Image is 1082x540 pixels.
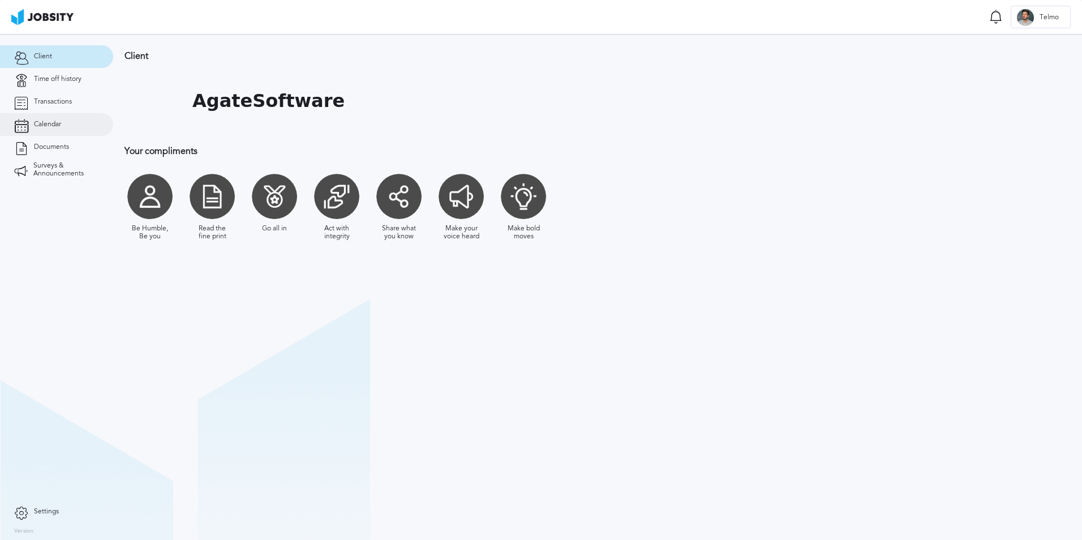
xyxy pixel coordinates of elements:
[504,225,543,241] div: Make bold moves
[262,225,287,233] div: Go all in
[317,225,357,241] div: Act with integrity
[34,508,59,516] span: Settings
[11,9,74,25] img: ab4bad089aa723f57921c736e9817d99.png
[34,98,72,106] span: Transactions
[1011,6,1071,28] button: TTelmo
[34,75,81,83] span: Time off history
[379,225,419,241] div: Share what you know
[33,162,99,178] span: Surveys & Announcements
[1034,14,1064,22] span: Telmo
[1017,9,1034,26] div: T
[34,121,61,128] span: Calendar
[124,51,738,61] h3: Client
[130,225,170,241] div: Be Humble, Be you
[192,91,345,112] h1: AgateSoftware
[14,528,35,535] label: Version:
[441,225,481,241] div: Make your voice heard
[34,53,52,61] span: Client
[34,143,69,151] span: Documents
[124,146,738,156] h3: Your compliments
[192,225,232,241] div: Read the fine print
